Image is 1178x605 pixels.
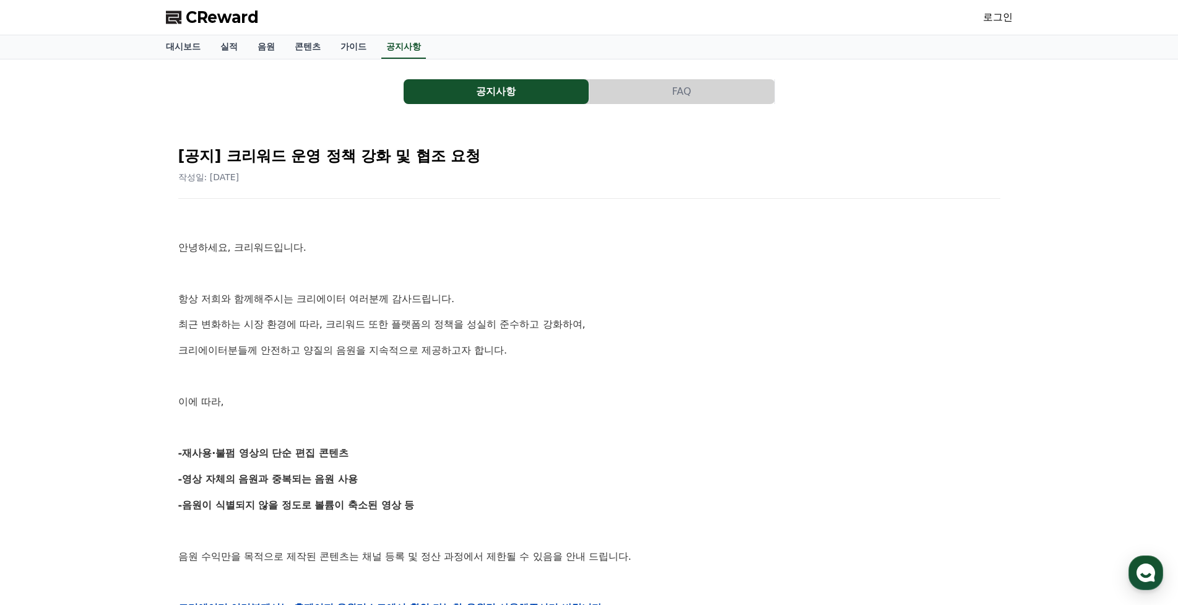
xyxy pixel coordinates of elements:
a: 공지사항 [404,79,589,104]
a: 설정 [160,393,238,424]
a: 로그인 [983,10,1013,25]
a: 콘텐츠 [285,35,331,59]
span: 작성일: [DATE] [178,172,240,182]
strong: -재사용·불펌 영상의 단순 편집 콘텐츠 [178,447,349,459]
p: 안녕하세요, 크리워드입니다. [178,240,1000,256]
a: FAQ [589,79,775,104]
p: 음원 수익만을 목적으로 제작된 콘텐츠는 채널 등록 및 정산 과정에서 제한될 수 있음을 안내 드립니다. [178,549,1000,565]
button: 공지사항 [404,79,589,104]
p: 이에 따라, [178,394,1000,410]
a: 음원 [248,35,285,59]
p: 최근 변화하는 시장 환경에 따라, 크리워드 또한 플랫폼의 정책을 성실히 준수하고 강화하여, [178,316,1000,333]
a: CReward [166,7,259,27]
h2: [공지] 크리워드 운영 정책 강화 및 협조 요청 [178,146,1000,166]
p: 항상 저희와 함께해주시는 크리에이터 여러분께 감사드립니다. [178,291,1000,307]
button: FAQ [589,79,774,104]
a: 가이드 [331,35,376,59]
a: 대화 [82,393,160,424]
p: 크리에이터분들께 안전하고 양질의 음원을 지속적으로 제공하고자 합니다. [178,342,1000,359]
strong: -음원이 식별되지 않을 정도로 볼륨이 축소된 영상 등 [178,499,415,511]
span: 홈 [39,411,46,421]
a: 실적 [210,35,248,59]
span: 설정 [191,411,206,421]
a: 대시보드 [156,35,210,59]
a: 홈 [4,393,82,424]
span: 대화 [113,412,128,422]
span: CReward [186,7,259,27]
strong: -영상 자체의 음원과 중복되는 음원 사용 [178,473,358,485]
a: 공지사항 [381,35,426,59]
